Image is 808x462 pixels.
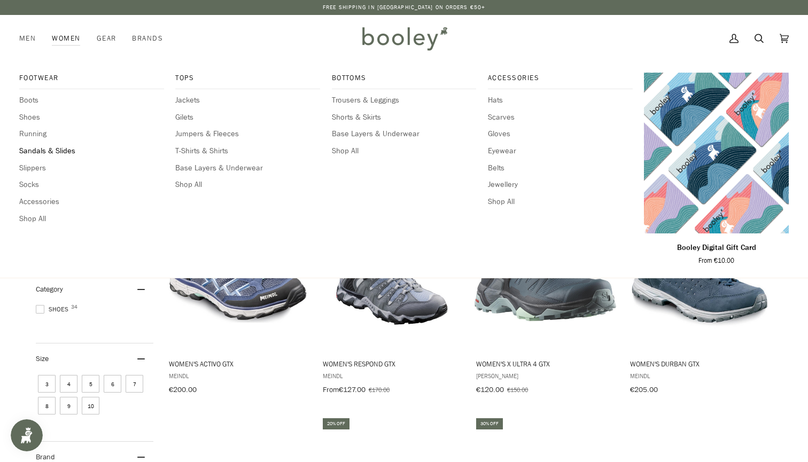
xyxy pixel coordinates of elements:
product-grid-item-variant: €10.00 [644,73,789,233]
a: Tops [175,73,320,89]
p: Free Shipping in [GEOGRAPHIC_DATA] on Orders €50+ [323,3,485,12]
span: From [323,385,339,395]
a: Shop All [19,213,164,225]
span: Gear [97,33,116,44]
img: Booley [358,23,451,54]
span: Size: 8 [38,397,56,414]
span: Meindl [169,371,307,380]
span: €200.00 [169,385,197,395]
span: €127.00 [339,385,366,395]
span: Accessories [488,73,633,83]
span: Size: 5 [82,375,99,393]
a: Booley Digital Gift Card [644,73,789,233]
span: Tops [175,73,320,83]
div: Women Footwear Boots Shoes Running Sandals & Slides Slippers Socks Accessories Shop All Tops Jack... [44,15,88,62]
span: From €10.00 [698,256,734,265]
a: Hats [488,95,633,106]
span: Women's X Ultra 4 GTX [476,359,615,369]
a: Scarves [488,112,633,123]
a: Shop All [175,179,320,191]
span: €170.00 [369,385,390,394]
span: Women's Respond GTX [323,359,461,369]
a: Base Layers & Underwear [332,128,477,140]
div: 20% off [323,418,349,429]
span: Size: 10 [82,397,99,414]
span: Brand [36,452,55,462]
iframe: Button to open loyalty program pop-up [11,419,43,451]
span: Bottoms [332,73,477,83]
a: Women's Activo GTX [167,191,309,398]
a: Gloves [488,128,633,140]
div: Gear [89,15,125,62]
a: Gilets [175,112,320,123]
span: Brands [132,33,163,44]
a: Trousers & Leggings [332,95,477,106]
a: Belts [488,162,633,174]
span: Men [19,33,36,44]
span: Women's Durban GTX [630,359,768,369]
a: Women's Respond GTX [321,191,463,398]
a: Shop All [332,145,477,157]
a: Shop All [488,196,633,208]
a: Socks [19,179,164,191]
span: Size: 3 [38,375,56,393]
a: Eyewear [488,145,633,157]
a: Bottoms [332,73,477,89]
a: Running [19,128,164,140]
a: Brands [124,15,171,62]
span: Category [36,284,63,294]
span: Jackets [175,95,320,106]
a: Boots [19,95,164,106]
span: €205.00 [630,385,658,395]
a: Shorts & Skirts [332,112,477,123]
p: Booley Digital Gift Card [677,242,756,254]
span: Size: 7 [126,375,143,393]
a: Shoes [19,112,164,123]
span: Meindl [630,371,768,380]
span: Women's Activo GTX [169,359,307,369]
a: Base Layers & Underwear [175,162,320,174]
a: Women [44,15,88,62]
span: Shoes [36,304,72,314]
span: Jumpers & Fleeces [175,128,320,140]
span: Size: 6 [104,375,121,393]
span: 34 [71,304,77,310]
a: Women's Durban GTX [628,191,770,398]
div: Men [19,15,44,62]
span: T-Shirts & Shirts [175,145,320,157]
span: €120.00 [476,385,504,395]
span: Size: 4 [60,375,77,393]
span: €150.00 [507,385,528,394]
span: Meindl [323,371,461,380]
span: Size [36,354,49,364]
a: Booley Digital Gift Card [644,238,789,266]
div: 30% off [476,418,503,429]
a: Jewellery [488,179,633,191]
a: Footwear [19,73,164,89]
a: Accessories [19,196,164,208]
a: Slippers [19,162,164,174]
a: Accessories [488,73,633,89]
span: Size: 9 [60,397,77,414]
a: Sandals & Slides [19,145,164,157]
